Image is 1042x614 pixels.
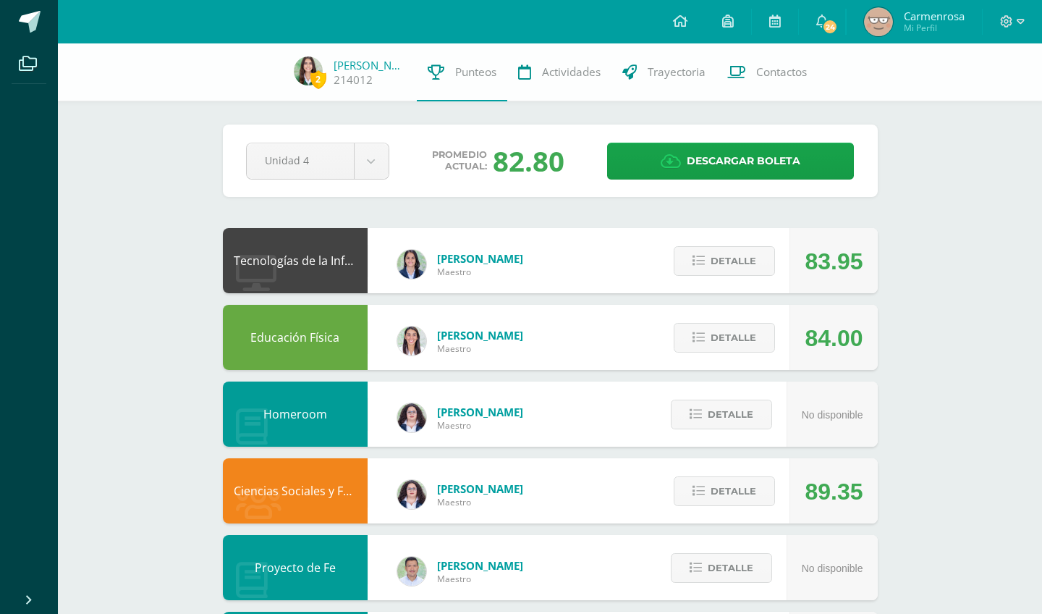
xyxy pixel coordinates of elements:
[822,19,838,35] span: 24
[294,56,323,85] img: 40459abb1604f01767fa3ae9c461ad83.png
[437,496,523,508] span: Maestro
[507,43,611,101] a: Actividades
[904,9,965,23] span: Carmenrosa
[455,64,496,80] span: Punteos
[674,323,775,353] button: Detalle
[223,382,368,447] div: Homeroom
[437,251,523,266] span: [PERSON_NAME]
[417,43,507,101] a: Punteos
[802,409,863,421] span: No disponible
[805,459,863,524] div: 89.35
[904,22,965,34] span: Mi Perfil
[493,142,564,180] div: 82.80
[674,476,775,506] button: Detalle
[437,342,523,355] span: Maestro
[334,58,406,72] a: [PERSON_NAME]
[805,229,863,294] div: 83.95
[265,143,336,177] span: Unidad 4
[711,324,756,351] span: Detalle
[756,64,807,80] span: Contactos
[397,557,426,586] img: 585d333ccf69bb1c6e5868c8cef08dba.png
[611,43,716,101] a: Trayectoria
[711,248,756,274] span: Detalle
[310,70,326,88] span: 2
[437,558,523,573] span: [PERSON_NAME]
[708,401,753,428] span: Detalle
[397,327,426,356] img: 68dbb99899dc55733cac1a14d9d2f825.png
[671,553,772,583] button: Detalle
[223,305,368,370] div: Educación Física
[437,405,523,419] span: [PERSON_NAME]
[805,306,863,371] div: 84.00
[864,7,893,36] img: 9c985a67a065490b763b888f5ada6da6.png
[802,563,863,574] span: No disponible
[437,266,523,278] span: Maestro
[716,43,818,101] a: Contactos
[397,480,426,509] img: ba02aa29de7e60e5f6614f4096ff8928.png
[223,458,368,523] div: Ciencias Sociales y Formación Ciudadana
[708,555,753,581] span: Detalle
[711,478,756,505] span: Detalle
[432,149,487,172] span: Promedio actual:
[437,419,523,432] span: Maestro
[397,250,426,279] img: 7489ccb779e23ff9f2c3e89c21f82ed0.png
[223,535,368,600] div: Proyecto de Fe
[648,64,706,80] span: Trayectoria
[674,246,775,276] button: Detalle
[397,403,426,432] img: ba02aa29de7e60e5f6614f4096ff8928.png
[607,143,854,180] a: Descargar boleta
[247,143,389,179] a: Unidad 4
[437,328,523,342] span: [PERSON_NAME]
[223,228,368,293] div: Tecnologías de la Información y Comunicación: Computación
[671,400,772,429] button: Detalle
[687,143,800,179] span: Descargar boleta
[334,72,373,88] a: 214012
[542,64,601,80] span: Actividades
[437,481,523,496] span: [PERSON_NAME]
[437,573,523,585] span: Maestro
